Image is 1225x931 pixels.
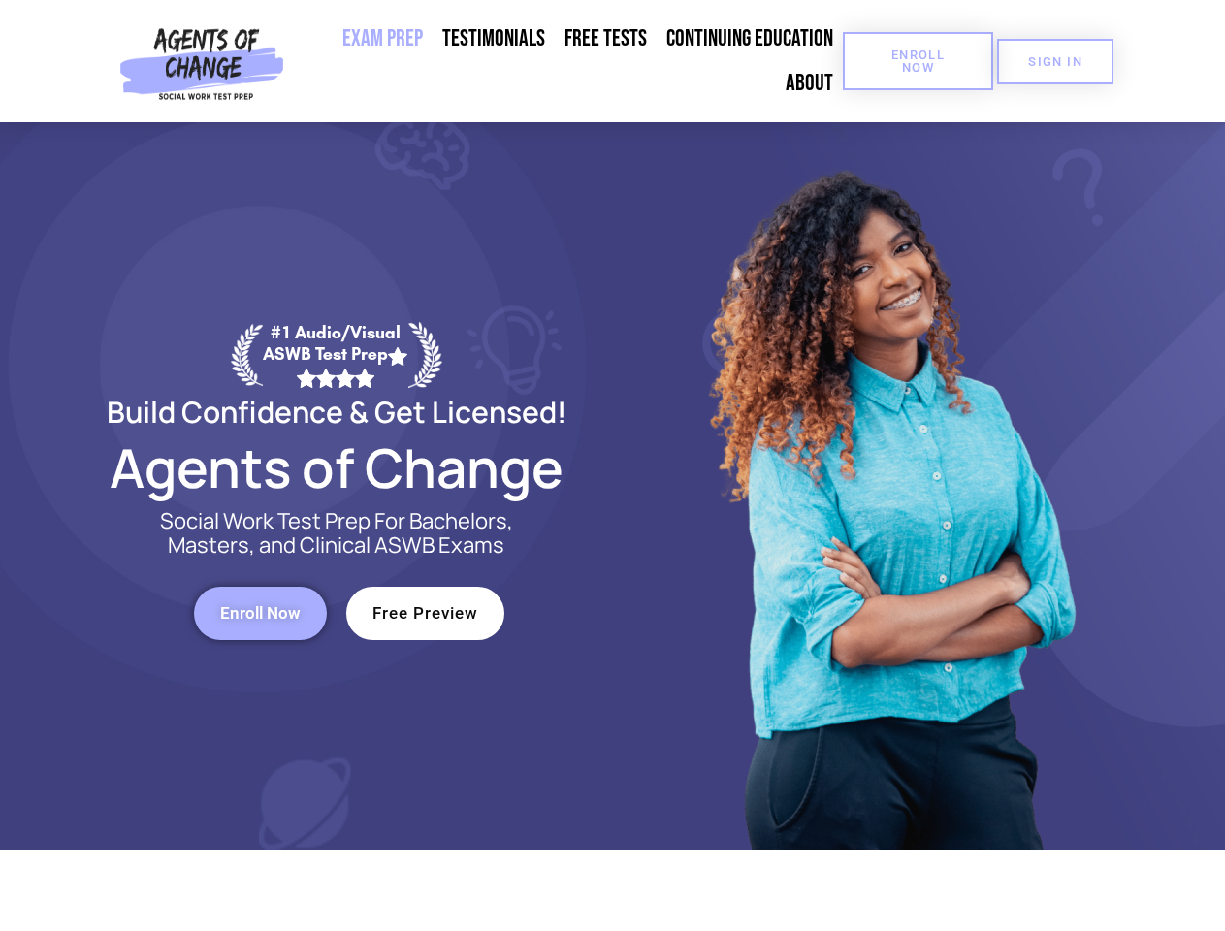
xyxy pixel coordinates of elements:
h2: Build Confidence & Get Licensed! [60,398,613,426]
span: Enroll Now [874,48,962,74]
a: Enroll Now [194,587,327,640]
h2: Agents of Change [60,445,613,490]
a: About [776,61,843,106]
nav: Menu [292,16,843,106]
a: Exam Prep [333,16,433,61]
span: Enroll Now [220,605,301,622]
img: Website Image 1 (1) [695,122,1083,850]
a: SIGN IN [997,39,1113,84]
span: SIGN IN [1028,55,1082,68]
span: Free Preview [372,605,478,622]
div: #1 Audio/Visual ASWB Test Prep [263,322,408,387]
a: Free Preview [346,587,504,640]
a: Continuing Education [657,16,843,61]
a: Testimonials [433,16,555,61]
p: Social Work Test Prep For Bachelors, Masters, and Clinical ASWB Exams [138,509,535,558]
a: Enroll Now [843,32,993,90]
a: Free Tests [555,16,657,61]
